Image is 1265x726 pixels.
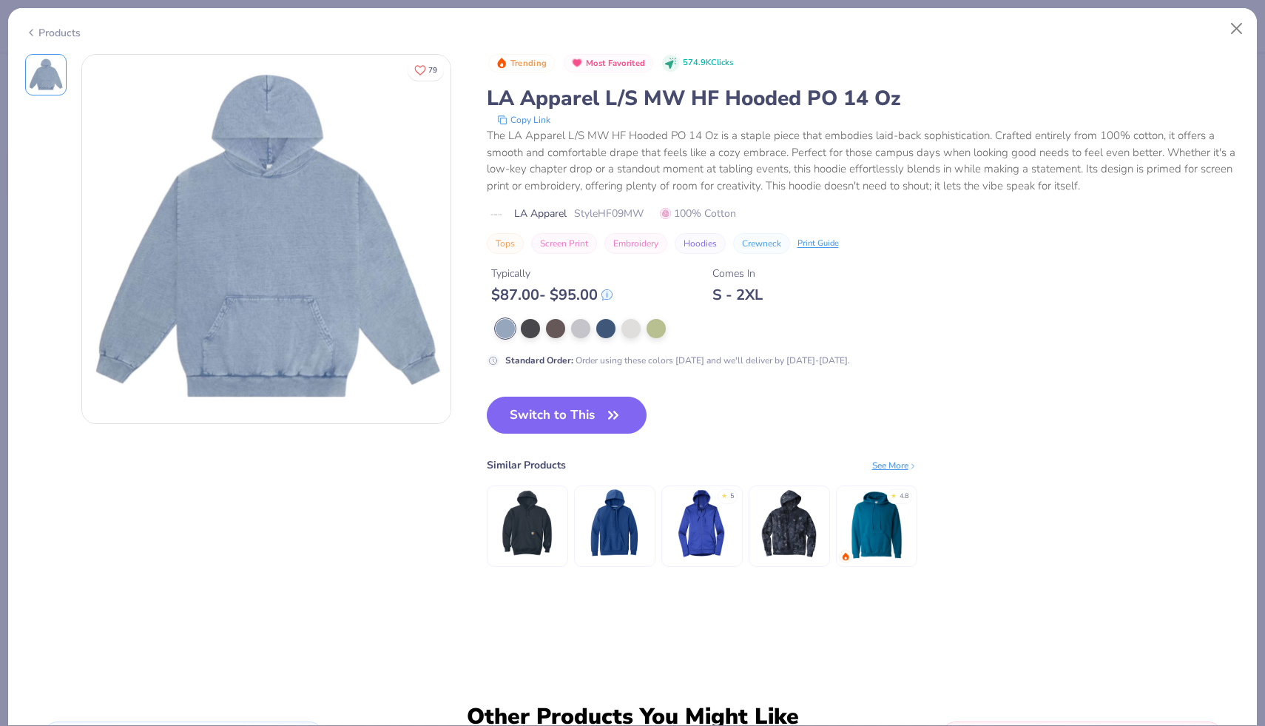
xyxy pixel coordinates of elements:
button: Tops [487,233,524,254]
div: S - 2XL [712,286,763,304]
div: See More [872,459,917,472]
div: Typically [491,266,613,281]
button: Crewneck [733,233,790,254]
span: 100% Cotton [660,206,736,221]
span: 574.9K Clicks [683,57,733,70]
button: Switch to This [487,397,647,434]
button: Like [408,59,444,81]
img: brand logo [487,209,507,221]
div: 4.8 [900,491,908,502]
button: Close [1223,15,1251,43]
button: Hoodies [675,233,726,254]
div: LA Apparel L/S MW HF Hooded PO 14 Oz [487,84,1241,112]
img: Most Favorited sort [571,57,583,69]
img: Gildan Adult Heavy Blend 8 Oz. 50/50 Hooded Sweatshirt [841,488,911,559]
div: Similar Products [487,457,566,473]
span: Trending [510,59,547,67]
div: ★ [721,491,727,497]
button: Screen Print [531,233,597,254]
button: copy to clipboard [493,112,555,127]
div: Comes In [712,266,763,281]
div: The LA Apparel L/S MW HF Hooded PO 14 Oz is a staple piece that embodies laid-back sophistication... [487,127,1241,194]
div: $ 87.00 - $ 95.00 [491,286,613,304]
img: trending.gif [841,552,850,561]
div: ★ [891,491,897,497]
img: Trending sort [496,57,507,69]
img: Champion Scrunch-Dye Tie-Dye Hooded Sweatshirt [754,488,824,559]
strong: Standard Order : [505,354,573,366]
img: Carhartt Rain Defender ® Paxton Heavyweight Hooded Sweatshirt [492,488,562,559]
div: Order using these colors [DATE] and we'll deliver by [DATE]-[DATE]. [505,354,850,367]
button: Embroidery [604,233,667,254]
img: Front [28,57,64,93]
div: Products [25,25,81,41]
button: Badge Button [564,54,653,73]
div: Print Guide [797,238,839,250]
span: 79 [428,67,437,74]
img: Front [82,55,451,423]
span: LA Apparel [514,206,567,221]
span: Style HF09MW [574,206,644,221]
div: 5 [730,491,734,502]
img: Nike Ladies Therma-FIT Full-Zip Fleece Hoodie [667,488,737,559]
span: Most Favorited [586,59,645,67]
img: Sport-Tek Super Heavyweight Pullover Hooded Sweatshirt [579,488,650,559]
button: Badge Button [488,54,555,73]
